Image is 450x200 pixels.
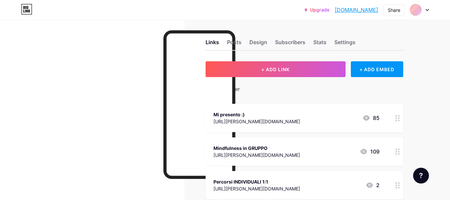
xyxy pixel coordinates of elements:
[213,111,300,118] div: Mi presento :)
[362,114,380,122] div: 85
[227,38,241,50] div: Posts
[213,145,300,152] div: Mindfulness in GRUPPO
[261,67,290,72] span: + ADD LINK
[213,178,300,185] div: Percorsi INDIVIDUALI 1:1
[313,38,326,50] div: Stats
[366,181,380,189] div: 2
[206,38,219,50] div: Links
[249,38,267,50] div: Design
[351,61,403,77] div: + ADD EMBED
[304,7,329,13] a: Upgrade
[206,61,346,77] button: + ADD LINK
[213,185,300,192] div: [URL][PERSON_NAME][DOMAIN_NAME]
[360,148,380,156] div: 109
[275,38,305,50] div: Subscribers
[335,6,378,14] a: [DOMAIN_NAME]
[334,38,355,50] div: Settings
[213,152,300,158] div: [URL][PERSON_NAME][DOMAIN_NAME]
[388,7,400,14] div: Share
[213,118,300,125] div: [URL][PERSON_NAME][DOMAIN_NAME]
